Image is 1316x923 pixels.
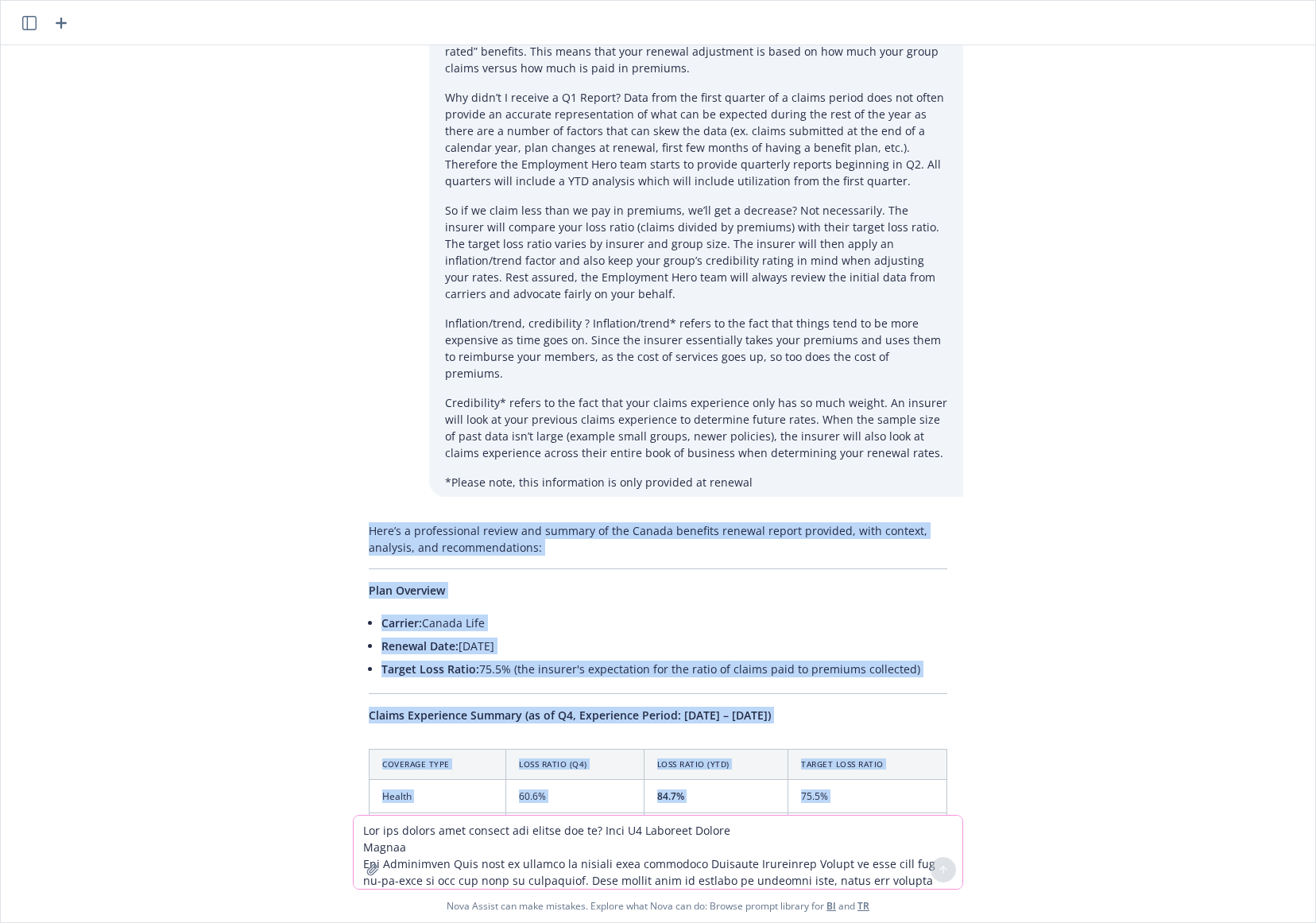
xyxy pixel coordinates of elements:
[506,750,644,780] th: Loss Ratio (Q4)
[370,813,506,847] td: Dental
[506,780,644,813] td: 60.6%
[788,750,947,780] th: Target Loss Ratio
[369,583,445,598] span: Plan Overview
[445,315,947,382] p: Inflation/trend, credibility ? Inflation/trend* refers to the fact that things tend to be more ex...
[644,750,788,780] th: Loss Ratio (YTD)
[7,890,1309,922] span: Nova Assist can make mistakes. Explore what Nova can do: Browse prompt library for and
[445,26,947,76] p: Why is this information important? In group benefits, health and dental are “experience-rated” be...
[445,474,947,491] p: *Please note, this information is only provided at renewal
[788,813,947,847] td: 75.5%
[788,780,947,813] td: 75.5%
[381,615,422,630] span: Carrier:
[381,611,947,634] li: Canada Life
[445,89,947,189] p: Why didn’t I receive a Q1 Report? Data from the first quarter of a claims period does not often p...
[381,661,479,677] span: Target Loss Ratio:
[857,899,869,913] a: TR
[369,522,947,556] p: Here’s a professional review and summary of the Canada benefits renewal report provided, with con...
[506,813,644,847] td: 71.2%
[370,780,506,813] td: Health
[369,708,771,723] span: Claims Experience Summary (as of Q4, Experience Period: [DATE] – [DATE])
[381,657,947,681] li: 75.5% (the insurer's expectation for the ratio of claims paid to premiums collected)
[826,899,836,913] a: BI
[445,394,947,461] p: Credibility* refers to the fact that your claims experience only has so much weight. An insurer w...
[381,634,947,657] li: [DATE]
[657,789,684,803] span: 84.7%
[381,638,459,653] span: Renewal Date:
[445,202,947,302] p: So if we claim less than we pay in premiums, we’ll get a decrease? Not necessarily. The insurer w...
[370,750,506,780] th: Coverage Type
